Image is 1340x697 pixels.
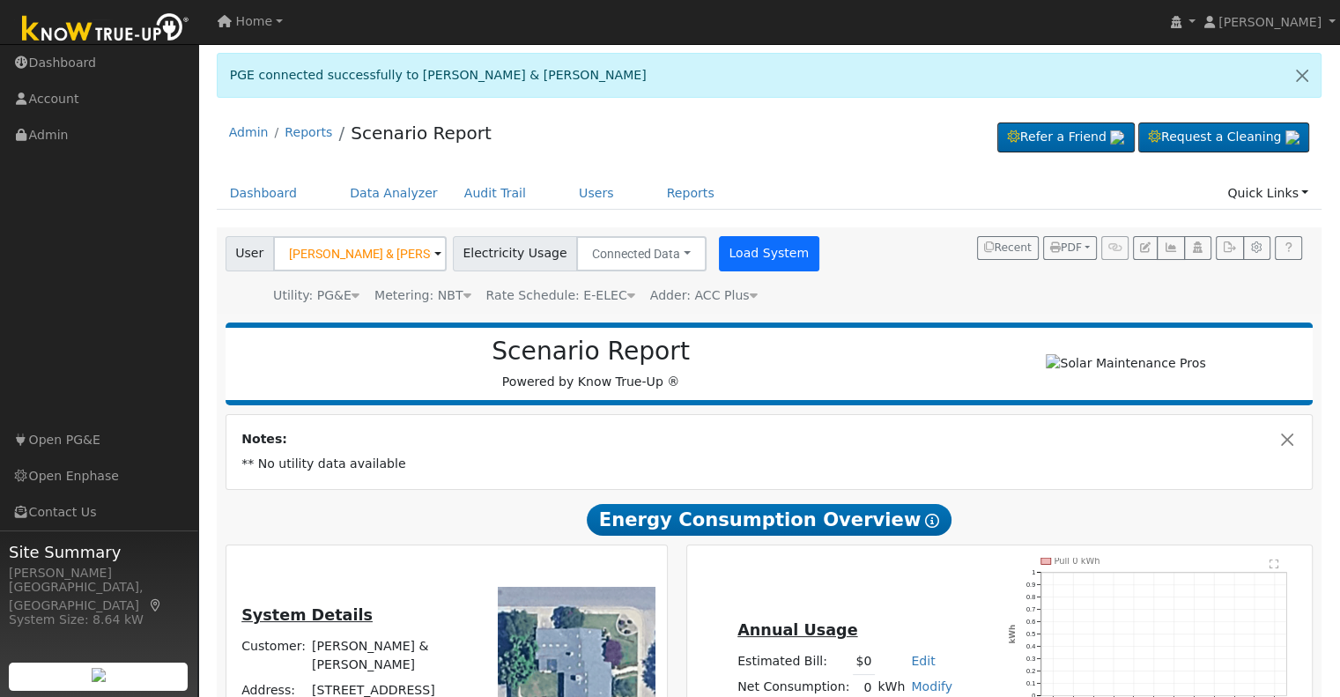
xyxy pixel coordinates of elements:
[285,125,332,139] a: Reports
[1285,130,1299,145] img: retrieve
[853,649,875,675] td: $0
[925,514,939,528] i: Show Help
[1026,618,1035,626] text: 0.6
[911,679,952,693] a: Modify
[1026,605,1035,613] text: 0.7
[1133,236,1158,261] button: Edit User
[217,53,1322,98] div: PGE connected successfully to [PERSON_NAME] & [PERSON_NAME]
[451,177,539,210] a: Audit Trail
[234,337,948,391] div: Powered by Know True-Up ®
[226,236,274,271] span: User
[273,236,447,271] input: Select a User
[735,649,853,675] td: Estimated Bill:
[1138,122,1309,152] a: Request a Cleaning
[351,122,492,144] a: Scenario Report
[654,177,728,210] a: Reports
[239,452,1300,477] td: ** No utility data available
[1050,241,1082,254] span: PDF
[1055,556,1100,566] text: Pull 0 kWh
[239,634,309,678] td: Customer:
[576,236,707,271] button: Connected Data
[453,236,577,271] span: Electricity Usage
[337,177,451,210] a: Data Analyzer
[1043,236,1097,261] button: PDF
[1216,236,1243,261] button: Export Interval Data
[1284,54,1321,97] a: Close
[1110,130,1124,145] img: retrieve
[1026,642,1035,650] text: 0.4
[217,177,311,210] a: Dashboard
[1026,581,1035,589] text: 0.9
[374,286,471,305] div: Metering: NBT
[1243,236,1270,261] button: Settings
[1218,15,1321,29] span: [PERSON_NAME]
[1026,593,1035,601] text: 0.8
[566,177,627,210] a: Users
[1184,236,1211,261] button: Login As
[911,654,935,668] a: Edit
[236,14,273,28] span: Home
[13,10,198,49] img: Know True-Up
[977,236,1039,261] button: Recent
[241,606,373,624] u: System Details
[148,598,164,612] a: Map
[1026,679,1035,687] text: 0.1
[1026,667,1035,675] text: 0.2
[1026,655,1035,663] text: 0.3
[650,286,758,305] div: Adder: ACC Plus
[719,236,819,271] button: Load System
[1157,236,1184,261] button: Multi-Series Graph
[1278,430,1297,449] button: Close
[997,122,1135,152] a: Refer a Friend
[9,611,189,629] div: System Size: 8.64 kW
[1046,354,1205,373] img: Solar Maintenance Pros
[1026,630,1035,638] text: 0.5
[243,337,938,367] h2: Scenario Report
[1032,568,1035,576] text: 1
[9,578,189,615] div: [GEOGRAPHIC_DATA], [GEOGRAPHIC_DATA]
[587,504,951,536] span: Energy Consumption Overview
[241,432,287,446] strong: Notes:
[92,668,106,682] img: retrieve
[1214,177,1321,210] a: Quick Links
[309,634,474,678] td: [PERSON_NAME] & [PERSON_NAME]
[1275,236,1302,261] a: Help Link
[1270,559,1279,569] text: 
[9,540,189,564] span: Site Summary
[737,621,857,639] u: Annual Usage
[486,288,635,302] span: Alias: None
[229,125,269,139] a: Admin
[1009,624,1018,643] text: kWh
[9,564,189,582] div: [PERSON_NAME]
[273,286,359,305] div: Utility: PG&E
